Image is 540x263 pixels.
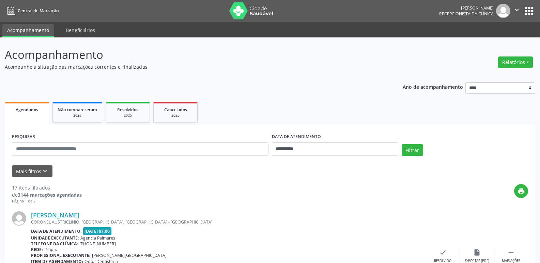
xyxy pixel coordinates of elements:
a: Acompanhamento [2,24,54,37]
b: Rede: [31,247,43,252]
span: Agencia Palmares [80,235,115,241]
div: Página 1 de 2 [12,198,82,204]
span: [DATE] 07:00 [83,227,112,235]
i: check [439,249,447,256]
span: Central de Marcação [18,8,59,14]
div: 17 itens filtrados [12,184,82,191]
label: DATA DE ATENDIMENTO [272,132,321,142]
p: Acompanhamento [5,46,376,63]
p: Ano de acompanhamento [403,82,463,91]
span: [PERSON_NAME][GEOGRAPHIC_DATA] [92,252,167,258]
span: Agendados [16,107,38,113]
span: Cancelados [164,107,187,113]
a: Central de Marcação [5,5,59,16]
button: Filtrar [402,144,423,156]
label: PESQUISAR [12,132,35,142]
img: img [496,4,510,18]
b: Data de atendimento: [31,228,82,234]
span: Recepcionista da clínica [439,11,494,17]
b: Telefone da clínica: [31,241,78,247]
div: 2025 [111,113,145,118]
div: 2025 [158,113,192,118]
a: Beneficiários [61,24,100,36]
strong: 3144 marcações agendadas [18,192,82,198]
i: print [518,187,525,195]
div: [PERSON_NAME] [439,5,494,11]
i:  [513,6,521,14]
button: Mais filtroskeyboard_arrow_down [12,165,52,177]
p: Acompanhe a situação das marcações correntes e finalizadas [5,63,376,70]
span: Resolvidos [117,107,138,113]
div: CORONEL AUSTRICLINIO, [GEOGRAPHIC_DATA], [GEOGRAPHIC_DATA] - [GEOGRAPHIC_DATA] [31,219,426,225]
div: de [12,191,82,198]
i: insert_drive_file [473,249,481,256]
i: keyboard_arrow_down [41,167,49,175]
i:  [507,249,515,256]
button: print [514,184,528,198]
button: apps [523,5,535,17]
span: Não compareceram [58,107,97,113]
a: [PERSON_NAME] [31,211,79,219]
div: 2025 [58,113,97,118]
b: Profissional executante: [31,252,91,258]
span: [PHONE_NUMBER] [79,241,116,247]
button: Relatórios [498,56,533,68]
b: Unidade executante: [31,235,79,241]
span: Própria [44,247,59,252]
img: img [12,211,26,226]
button:  [510,4,523,18]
